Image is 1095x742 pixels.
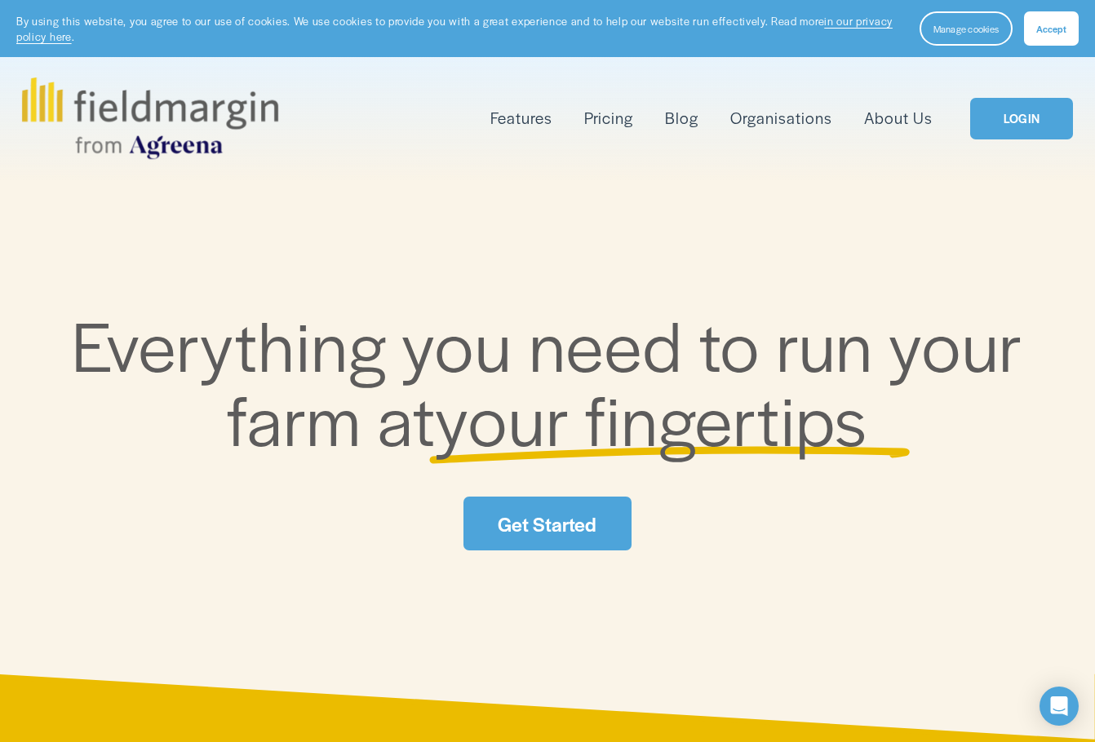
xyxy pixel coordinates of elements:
a: LOGIN [970,98,1073,139]
span: Everything you need to run your farm at [72,295,1039,467]
span: your fingertips [435,369,868,466]
span: Manage cookies [933,22,999,35]
p: By using this website, you agree to our use of cookies. We use cookies to provide you with a grea... [16,13,903,45]
a: About Us [864,105,933,131]
div: Open Intercom Messenger [1040,687,1079,726]
a: in our privacy policy here [16,13,893,44]
img: fieldmargin.com [22,77,278,159]
a: Pricing [584,105,633,131]
a: Blog [665,105,698,131]
button: Accept [1024,11,1079,46]
a: Organisations [730,105,832,131]
a: folder dropdown [490,105,552,131]
span: Features [490,107,552,130]
span: Accept [1036,22,1066,35]
button: Manage cookies [920,11,1013,46]
a: Get Started [463,497,632,550]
